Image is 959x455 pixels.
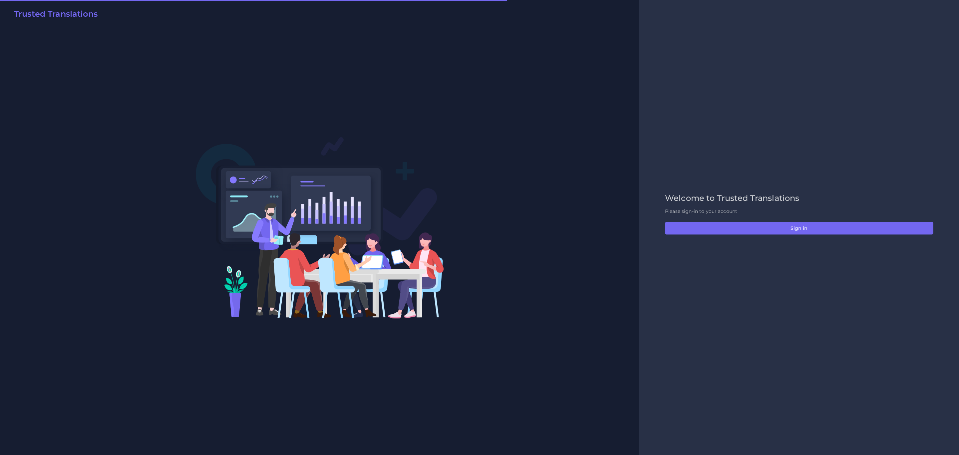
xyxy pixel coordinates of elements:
[665,208,933,215] p: Please sign-in to your account
[195,137,444,319] img: Login V2
[9,9,98,21] a: Trusted Translations
[665,194,933,203] h2: Welcome to Trusted Translations
[665,222,933,234] button: Sign in
[14,9,98,19] h2: Trusted Translations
